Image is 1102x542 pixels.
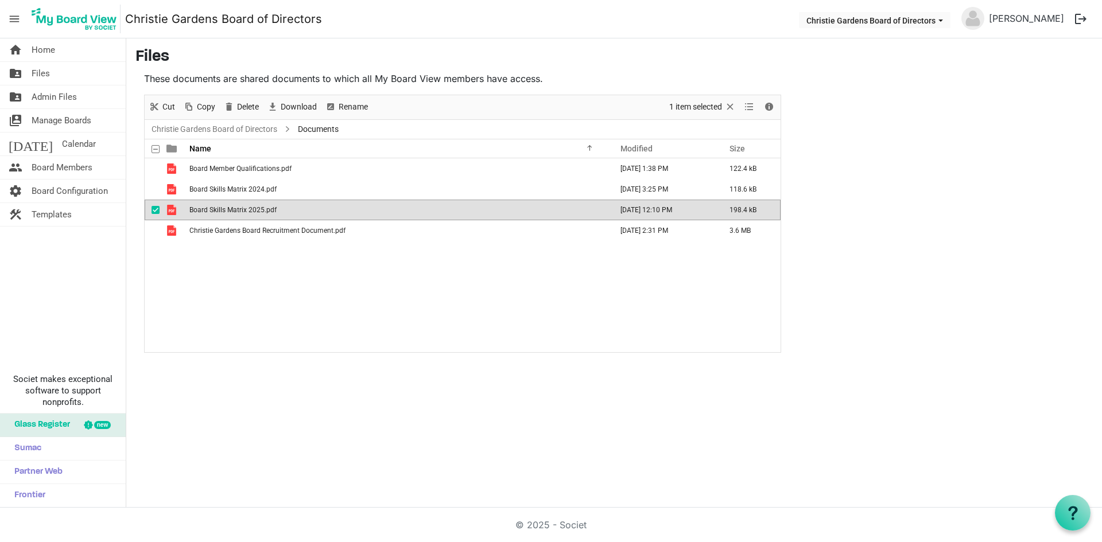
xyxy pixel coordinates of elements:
[236,100,260,114] span: Delete
[32,62,50,85] span: Files
[9,484,45,507] span: Frontier
[186,179,608,200] td: Board Skills Matrix 2024.pdf is template cell column header Name
[222,100,261,114] button: Delete
[62,132,96,155] span: Calendar
[961,7,984,30] img: no-profile-picture.svg
[160,179,186,200] td: is template cell column header type
[149,122,280,137] a: Christie Gardens Board of Directors
[145,158,160,179] td: checkbox
[337,100,369,114] span: Rename
[186,158,608,179] td: Board Member Qualifications.pdf is template cell column header Name
[9,62,22,85] span: folder_shared
[9,180,22,202] span: settings
[9,38,22,61] span: home
[189,165,292,173] span: Board Member Qualifications.pdf
[189,206,277,214] span: Board Skills Matrix 2025.pdf
[280,100,318,114] span: Download
[608,158,717,179] td: October 02, 2023 1:38 PM column header Modified
[9,156,22,179] span: people
[265,100,319,114] button: Download
[668,100,738,114] button: Selection
[668,100,723,114] span: 1 item selected
[28,5,121,33] img: My Board View Logo
[32,38,55,61] span: Home
[296,122,341,137] span: Documents
[799,12,950,28] button: Christie Gardens Board of Directors dropdownbutton
[9,85,22,108] span: folder_shared
[9,203,22,226] span: construction
[189,185,277,193] span: Board Skills Matrix 2024.pdf
[730,144,745,153] span: Size
[321,95,372,119] div: Rename
[125,7,322,30] a: Christie Gardens Board of Directors
[263,95,321,119] div: Download
[665,95,740,119] div: Clear selection
[161,100,176,114] span: Cut
[717,179,781,200] td: 118.6 kB is template cell column header Size
[620,144,653,153] span: Modified
[717,158,781,179] td: 122.4 kB is template cell column header Size
[145,95,179,119] div: Cut
[160,220,186,241] td: is template cell column header type
[145,220,160,241] td: checkbox
[32,203,72,226] span: Templates
[32,85,77,108] span: Admin Files
[179,95,219,119] div: Copy
[28,5,125,33] a: My Board View Logo
[145,179,160,200] td: checkbox
[9,109,22,132] span: switch_account
[608,220,717,241] td: October 14, 2022 2:31 PM column header Modified
[135,48,1093,67] h3: Files
[32,156,92,179] span: Board Members
[717,200,781,220] td: 198.4 kB is template cell column header Size
[759,95,779,119] div: Details
[9,132,53,155] span: [DATE]
[186,220,608,241] td: Christie Gardens Board Recruitment Document.pdf is template cell column header Name
[186,200,608,220] td: Board Skills Matrix 2025.pdf is template cell column header Name
[189,144,211,153] span: Name
[94,421,111,429] div: new
[742,100,756,114] button: View dropdownbutton
[717,220,781,241] td: 3.6 MB is template cell column header Size
[608,200,717,220] td: August 07, 2025 12:10 PM column header Modified
[145,200,160,220] td: checkbox
[515,519,587,531] a: © 2025 - Societ
[32,109,91,132] span: Manage Boards
[219,95,263,119] div: Delete
[5,373,121,408] span: Societ makes exceptional software to support nonprofits.
[740,95,759,119] div: View
[181,100,218,114] button: Copy
[160,200,186,220] td: is template cell column header type
[762,100,777,114] button: Details
[32,180,108,202] span: Board Configuration
[196,100,216,114] span: Copy
[144,72,781,85] p: These documents are shared documents to which all My Board View members have access.
[160,158,186,179] td: is template cell column header type
[984,7,1069,30] a: [PERSON_NAME]
[1069,7,1093,31] button: logout
[147,100,177,114] button: Cut
[9,437,41,460] span: Sumac
[608,179,717,200] td: October 18, 2024 3:25 PM column header Modified
[9,461,63,483] span: Partner Web
[9,414,70,436] span: Glass Register
[3,8,25,30] span: menu
[323,100,370,114] button: Rename
[189,227,346,235] span: Christie Gardens Board Recruitment Document.pdf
